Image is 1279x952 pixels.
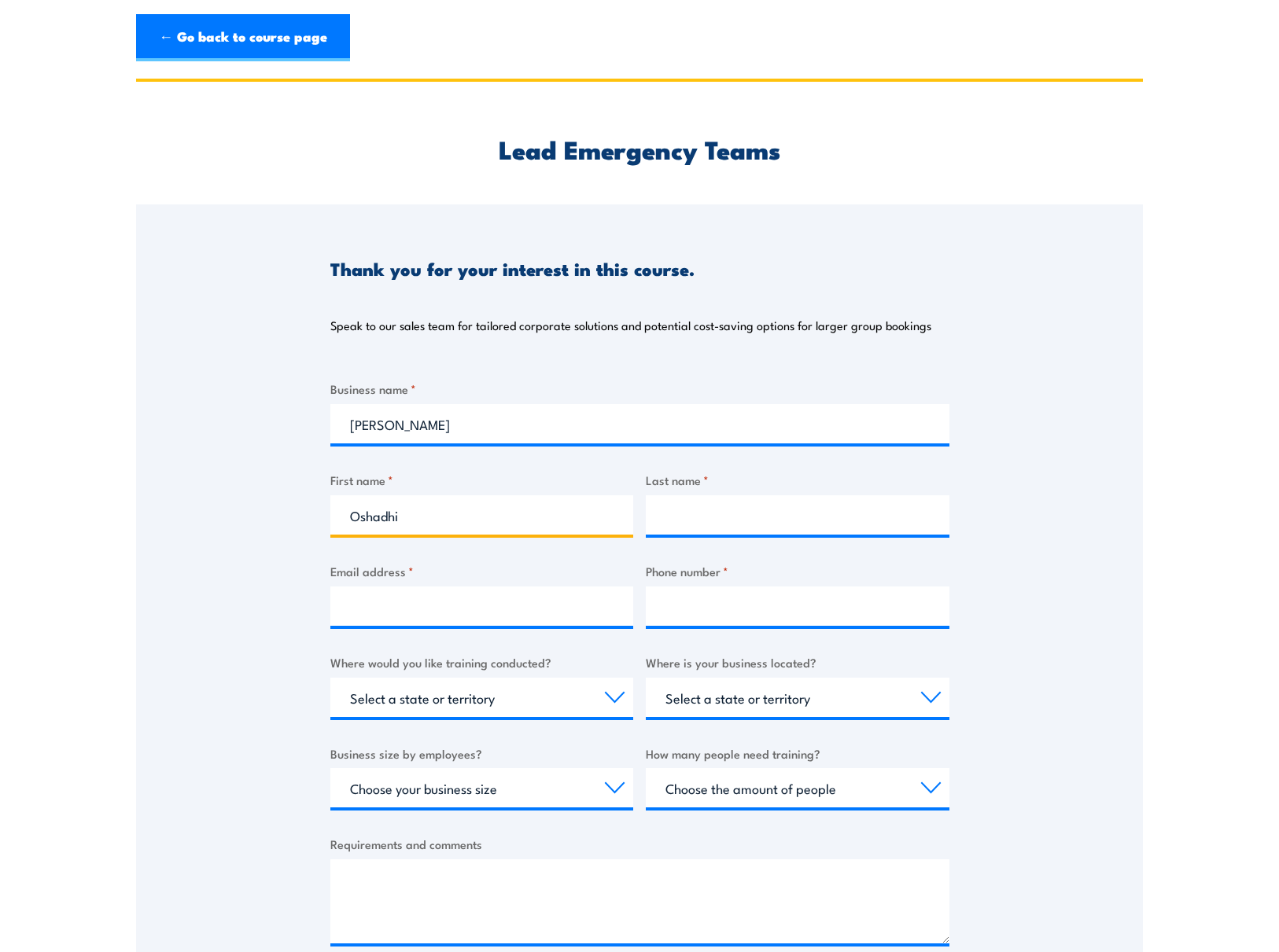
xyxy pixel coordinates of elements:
[330,380,949,398] label: Business name
[330,744,634,763] label: Business size by employees?
[646,744,949,763] label: How many people need training?
[330,835,949,853] label: Requirements and comments
[330,138,949,160] h2: Lead Emergency Teams
[646,562,949,580] label: Phone number
[330,259,695,278] h3: Thank you for your interest in this course.
[330,562,634,580] label: Email address
[646,471,949,489] label: Last name
[136,14,350,61] a: ← Go back to course page
[330,318,931,333] p: Speak to our sales team for tailored corporate solutions and potential cost-saving options for la...
[330,471,634,489] label: First name
[646,653,949,671] label: Where is your business located?
[330,653,634,671] label: Where would you like training conducted?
